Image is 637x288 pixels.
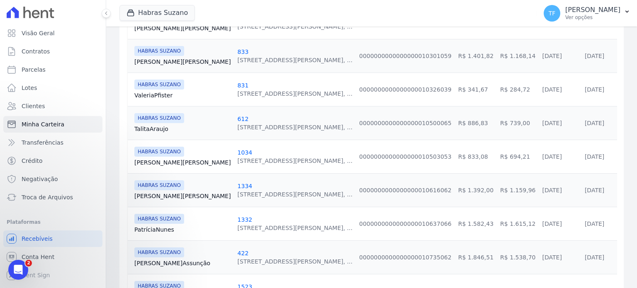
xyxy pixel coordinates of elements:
span: Minha Carteira [22,120,64,128]
a: Lotes [3,80,102,96]
a: [DATE] [585,254,604,261]
span: Clientes [22,102,45,110]
a: PatríciaNunes [134,225,231,234]
a: [DATE] [542,120,562,126]
div: [STREET_ADDRESS][PERSON_NAME], ... [238,157,353,165]
td: R$ 833,08 [455,140,497,173]
a: 0000000000000000010735062 [359,254,452,261]
a: 612 [238,116,249,122]
span: Visão Geral [22,29,55,37]
a: 0000000000000000010301059 [359,53,452,59]
a: [DATE] [542,254,562,261]
span: Lotes [22,84,37,92]
td: R$ 1.392,00 [455,173,497,207]
td: R$ 1.401,82 [455,39,497,73]
a: Conta Hent [3,249,102,265]
a: [DATE] [585,153,604,160]
a: [DATE] [542,86,562,93]
a: [PERSON_NAME]Assunção [134,259,231,267]
a: Transferências [3,134,102,151]
a: 0000000000000000010637066 [359,220,452,227]
div: [STREET_ADDRESS][PERSON_NAME], ... [238,190,353,198]
span: Crédito [22,157,43,165]
span: HABRAS SUZANO [134,247,184,257]
a: 422 [238,250,249,257]
a: Minha Carteira [3,116,102,133]
a: 831 [238,82,249,89]
span: HABRAS SUZANO [134,180,184,190]
a: [PERSON_NAME][PERSON_NAME] [134,58,231,66]
a: 0000000000000000010326039 [359,86,452,93]
iframe: Intercom live chat [8,260,28,280]
span: HABRAS SUZANO [134,113,184,123]
a: 0000000000000000010616062 [359,187,452,194]
a: 833 [238,48,249,55]
div: Plataformas [7,217,99,227]
a: 0000000000000000010500065 [359,120,452,126]
p: Ver opções [565,14,620,21]
a: TalitaAraujo [134,125,231,133]
a: Negativação [3,171,102,187]
td: R$ 739,00 [497,106,539,140]
td: R$ 1.159,96 [497,173,539,207]
a: [DATE] [542,187,562,194]
td: R$ 694,21 [497,140,539,173]
div: [STREET_ADDRESS][PERSON_NAME], ... [238,56,353,64]
a: 1034 [238,149,253,156]
a: [DATE] [585,120,604,126]
a: [PERSON_NAME][PERSON_NAME] [134,192,231,200]
a: [PERSON_NAME][PERSON_NAME] [134,158,231,167]
a: [DATE] [542,153,562,160]
div: [STREET_ADDRESS][PERSON_NAME], ... [238,224,353,232]
a: [DATE] [585,187,604,194]
a: Parcelas [3,61,102,78]
a: Clientes [3,98,102,114]
a: Recebíveis [3,230,102,247]
td: R$ 1.615,12 [497,207,539,240]
a: Crédito [3,152,102,169]
a: [DATE] [585,53,604,59]
a: [DATE] [585,86,604,93]
span: Parcelas [22,65,46,74]
span: TF [549,10,556,16]
span: 2 [25,260,32,266]
td: R$ 284,72 [497,73,539,106]
a: 1332 [238,216,253,223]
span: Conta Hent [22,253,54,261]
td: R$ 1.846,51 [455,240,497,274]
span: Transferências [22,138,63,147]
td: R$ 886,83 [455,106,497,140]
span: HABRAS SUZANO [134,147,184,157]
div: [STREET_ADDRESS][PERSON_NAME], ... [238,123,353,131]
a: [PERSON_NAME][PERSON_NAME] [134,24,231,32]
td: R$ 1.538,70 [497,240,539,274]
button: TF [PERSON_NAME] Ver opções [537,2,637,25]
a: 1334 [238,183,253,189]
span: HABRAS SUZANO [134,80,184,90]
a: [DATE] [585,220,604,227]
a: Troca de Arquivos [3,189,102,206]
span: Negativação [22,175,58,183]
span: Recebíveis [22,235,53,243]
span: Contratos [22,47,50,56]
td: R$ 1.168,14 [497,39,539,73]
a: Contratos [3,43,102,60]
button: Habras Suzano [119,5,195,21]
td: R$ 1.582,43 [455,207,497,240]
a: Visão Geral [3,25,102,41]
a: [DATE] [542,53,562,59]
span: HABRAS SUZANO [134,46,184,56]
a: 0000000000000000010503053 [359,153,452,160]
div: [STREET_ADDRESS][PERSON_NAME], ... [238,257,353,266]
span: HABRAS SUZANO [134,214,184,224]
td: R$ 341,67 [455,73,497,106]
p: [PERSON_NAME] [565,6,620,14]
span: Troca de Arquivos [22,193,73,201]
a: ValeriaPfister [134,91,231,99]
a: [DATE] [542,220,562,227]
div: [STREET_ADDRESS][PERSON_NAME], ... [238,90,353,98]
